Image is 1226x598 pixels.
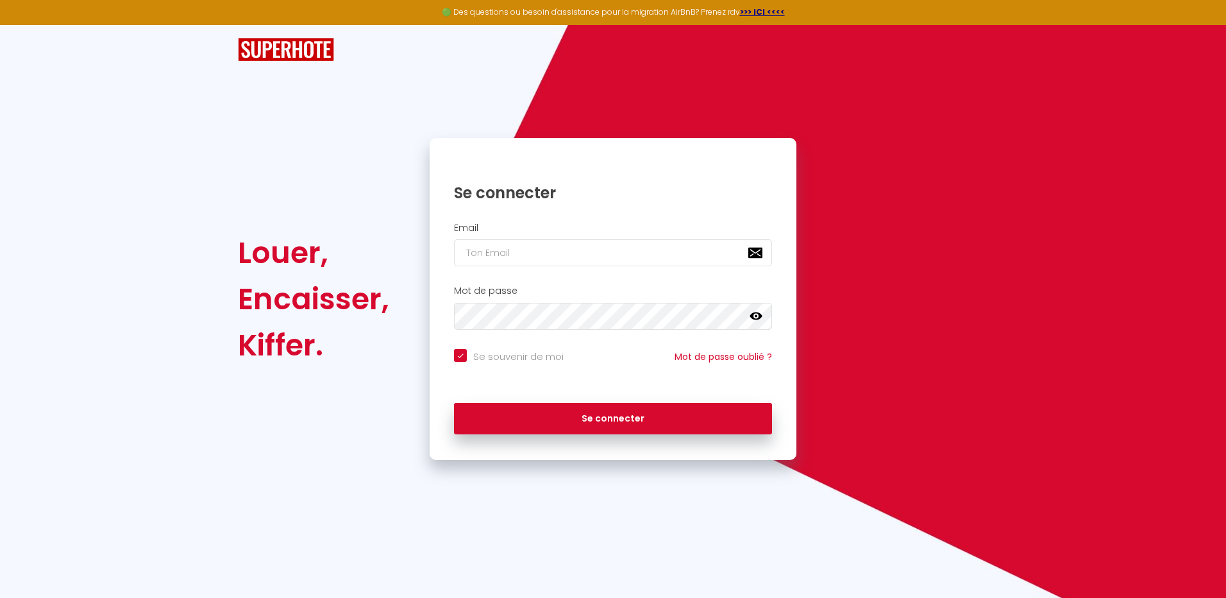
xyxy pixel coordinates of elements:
[675,350,772,363] a: Mot de passe oublié ?
[238,38,334,62] img: SuperHote logo
[238,276,389,322] div: Encaisser,
[454,223,772,234] h2: Email
[454,286,772,296] h2: Mot de passe
[454,403,772,435] button: Se connecter
[740,6,785,17] a: >>> ICI <<<<
[238,322,389,368] div: Kiffer.
[454,183,772,203] h1: Se connecter
[454,239,772,266] input: Ton Email
[238,230,389,276] div: Louer,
